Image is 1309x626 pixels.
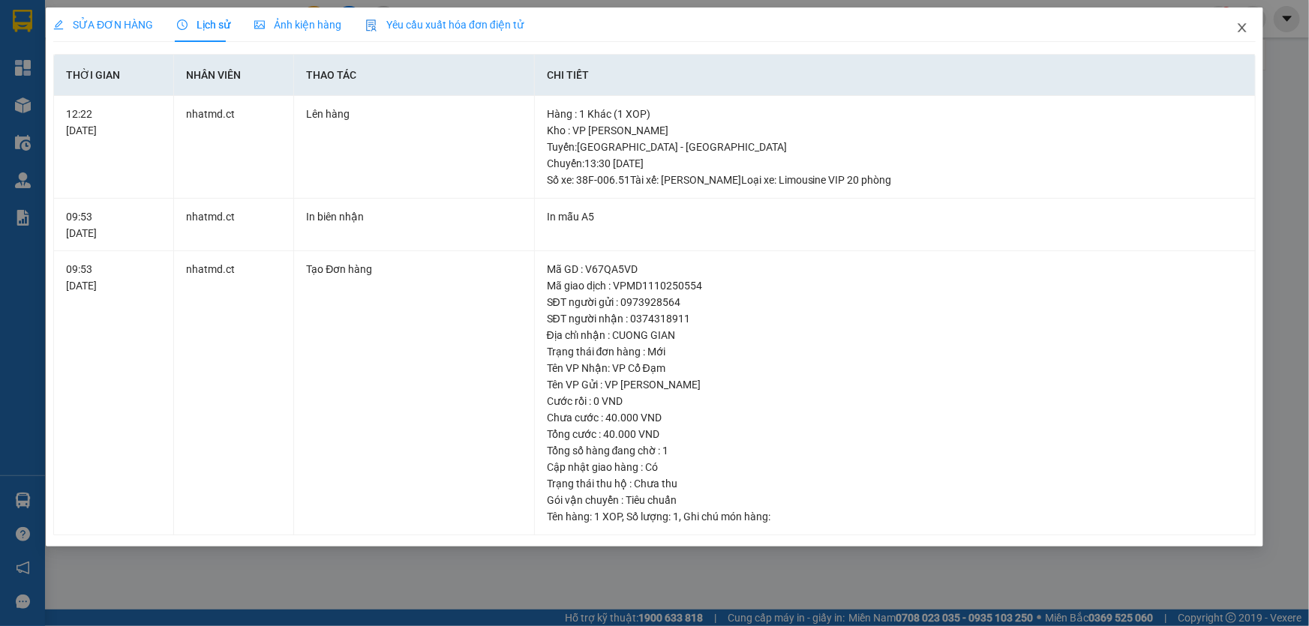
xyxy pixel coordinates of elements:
[547,508,1243,525] div: Tên hàng: , Số lượng: , Ghi chú món hàng:
[53,19,64,30] span: edit
[547,310,1243,327] div: SĐT người nhận : 0374318911
[254,19,265,30] span: picture
[66,261,161,294] div: 09:53 [DATE]
[547,277,1243,294] div: Mã giao dịch : VPMD1110250554
[66,208,161,241] div: 09:53 [DATE]
[174,96,294,199] td: nhatmd.ct
[547,261,1243,277] div: Mã GD : V67QA5VD
[254,19,341,31] span: Ảnh kiện hàng
[53,19,153,31] span: SỬA ĐƠN HÀNG
[547,442,1243,459] div: Tổng số hàng đang chờ : 1
[306,208,521,225] div: In biên nhận
[547,122,1243,139] div: Kho : VP [PERSON_NAME]
[673,511,679,523] span: 1
[547,393,1243,409] div: Cước rồi : 0 VND
[1236,22,1248,34] span: close
[294,55,534,96] th: Thao tác
[177,19,188,30] span: clock-circle
[535,55,1256,96] th: Chi tiết
[174,199,294,252] td: nhatmd.ct
[547,492,1243,508] div: Gói vận chuyển : Tiêu chuẩn
[547,208,1243,225] div: In mẫu A5
[594,511,622,523] span: 1 XOP
[547,139,1243,188] div: Tuyến : [GEOGRAPHIC_DATA] - [GEOGRAPHIC_DATA] Chuyến: 13:30 [DATE] Số xe: 38F-006.51 Tài xế: [PER...
[365,19,524,31] span: Yêu cầu xuất hóa đơn điện tử
[174,251,294,535] td: nhatmd.ct
[547,475,1243,492] div: Trạng thái thu hộ : Chưa thu
[547,360,1243,376] div: Tên VP Nhận: VP Cổ Đạm
[547,426,1243,442] div: Tổng cước : 40.000 VND
[547,376,1243,393] div: Tên VP Gửi : VP [PERSON_NAME]
[66,106,161,139] div: 12:22 [DATE]
[365,19,377,31] img: icon
[547,459,1243,475] div: Cập nhật giao hàng : Có
[54,55,174,96] th: Thời gian
[1221,7,1263,49] button: Close
[174,55,294,96] th: Nhân viên
[547,294,1243,310] div: SĐT người gửi : 0973928564
[306,261,521,277] div: Tạo Đơn hàng
[177,19,230,31] span: Lịch sử
[547,106,1243,122] div: Hàng : 1 Khác (1 XOP)
[547,409,1243,426] div: Chưa cước : 40.000 VND
[547,327,1243,343] div: Địa chỉ nhận : CUONG GIAN
[306,106,521,122] div: Lên hàng
[547,343,1243,360] div: Trạng thái đơn hàng : Mới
